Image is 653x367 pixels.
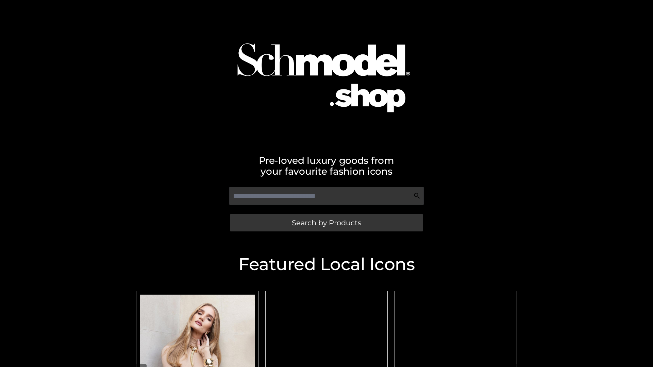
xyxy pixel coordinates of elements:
span: Search by Products [292,219,361,226]
a: Search by Products [230,214,423,231]
h2: Featured Local Icons​ [133,256,520,273]
img: Search Icon [414,192,420,199]
h2: Pre-loved luxury goods from your favourite fashion icons [133,155,520,177]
